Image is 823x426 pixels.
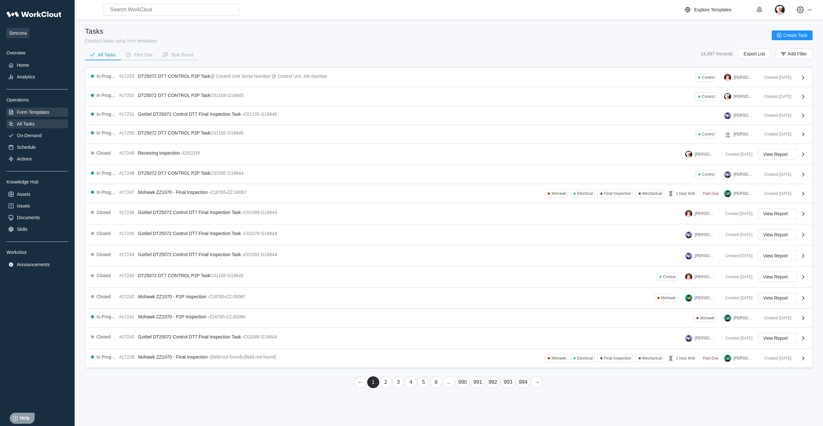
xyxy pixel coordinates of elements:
div: #17246 [119,210,136,215]
div: #17250 [119,130,136,136]
a: Closed#17242Mohawk ZZ1070 - P2P Inspection -Z18785-ZZ.00067Mohawk[PERSON_NAME]Created [DATE]View ... [86,288,812,309]
mark: @ Control Unit Job Number [272,74,327,79]
button: View Report [758,149,797,160]
a: Page 1 is your current page [367,376,379,388]
mark: Z18785 [211,190,226,195]
div: Created [DATE] [720,296,753,300]
button: View Report [758,251,797,261]
button: Past Due [121,50,158,60]
a: Explore Templates [684,6,752,14]
span: Simcona [6,28,29,38]
div: Created [DATE] [720,152,753,157]
a: Closed#17243DT25072 DT7 CONTROL P2P TaskC01105G18645Control[PERSON_NAME]Created [DATE]View Report [86,266,812,288]
span: - [224,314,226,319]
div: [PERSON_NAME] [695,232,715,237]
div: Closed [97,334,111,339]
a: In Progress#17252DT25072 DT7 CONTROL P2P TaskC01104G18645Control[PERSON_NAME]Created [DATE] [86,87,812,106]
a: Form Templates [6,108,68,117]
mark: G18645 [261,112,277,117]
a: In Progress#17239Mohawk ZZ1070 - Final Inspection -{field-not-found}-{field-not-found}MohawkElect... [86,349,812,368]
mark: C01105 [244,112,260,117]
div: Mohawk [661,296,676,300]
div: Explore Templates [694,7,732,12]
a: Page 990 [455,376,470,388]
div: #17248 [119,171,136,176]
div: Control [702,132,715,136]
div: Control [702,94,715,99]
div: [PERSON_NAME] [695,275,715,279]
mark: C01095 [210,171,226,176]
img: user-5.png [685,335,692,342]
img: user-5.png [724,171,731,178]
mark: C01102 [210,130,226,136]
div: Task Board [171,53,194,57]
a: Next page [531,376,543,388]
div: [PERSON_NAME] [734,94,754,99]
a: Skills [6,225,68,234]
input: Search WorkClout [103,4,239,16]
div: Mohawk [551,356,566,361]
div: 14,897 Records [701,51,733,56]
span: Export List [744,52,765,56]
span: Add Filter [788,52,807,56]
img: user.png [724,190,731,197]
span: DT25072 DT7 CONTROL P2P Task [138,93,210,98]
div: Final Inspection [604,191,631,196]
a: Page 994 [516,376,530,388]
div: Electrical [577,356,593,361]
button: All Tasks [85,50,121,60]
a: Closed#17246Gorbel DT25072 Control DT7 Final Inspection Task -C01089G18644[PERSON_NAME]Created [D... [86,203,812,224]
span: Gorbel DT25072 Control DT7 Final Inspection Task - [138,334,244,339]
div: Control [702,172,715,177]
div: On-Demand [17,133,42,138]
div: Created [DATE] [720,336,753,340]
img: user-4.png [685,151,692,158]
div: Created [DATE] [759,172,792,177]
div: #17249 [119,150,136,156]
span: View Report [763,254,788,258]
mark: ZZ.00066 [226,314,246,319]
img: user.png [724,355,731,362]
div: In Progress [97,130,117,136]
mark: G18644 [261,231,277,236]
div: #17253 [119,74,136,79]
div: Schedule [17,145,36,150]
mark: @ Control Unit Serial Number [210,74,270,79]
div: All Tasks [17,121,35,126]
div: Final Inspection [604,356,631,361]
mark: {field-not-found} [244,354,276,360]
div: Analytics [17,74,35,79]
div: Past Due [134,53,153,57]
div: Electrical [577,191,593,196]
a: Assets [6,190,68,199]
div: Created [DATE] [759,113,792,118]
div: Knowledge Hub [6,179,68,184]
span: - [243,354,244,360]
div: Overview [6,50,68,55]
button: Task Board [158,50,199,60]
div: Conduct tasks using form templates [85,38,157,43]
span: View Report [763,296,788,300]
mark: Z18785 [209,314,224,319]
span: Gorbel DT25072 Control DT7 Final Inspection Task - [138,112,244,117]
div: All Tasks [98,53,116,57]
div: #17241 [119,314,136,319]
a: Page 2 [380,376,392,388]
div: Created [DATE] [759,94,792,99]
mark: E0521R! [183,150,200,156]
a: Closed#17245Gorbel DT25072 Control DT7 Final Inspection Task -C01078G18644[PERSON_NAME]Created [D... [86,224,812,245]
a: In Progress#17247Mohawk ZZ1070 - Final Inspection -Z18785-ZZ.00067MohawkElectricalFinal Inspectio... [86,184,812,203]
button: View Report [758,272,797,282]
div: In Progress [97,112,117,117]
span: Gorbel DT25072 Control DT7 Final Inspection Task - [138,231,244,236]
span: DT25072 DT7 CONTROL P2P Task [138,273,210,278]
a: Page 993 [501,376,515,388]
div: Assets [17,192,30,197]
img: user-5.png [724,112,731,119]
div: Created [DATE] [759,75,792,80]
mark: C01078 [244,231,260,236]
img: user.png [724,314,731,322]
a: Actions [6,154,68,163]
div: Issues [17,203,30,208]
mark: C01089 [244,210,260,215]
